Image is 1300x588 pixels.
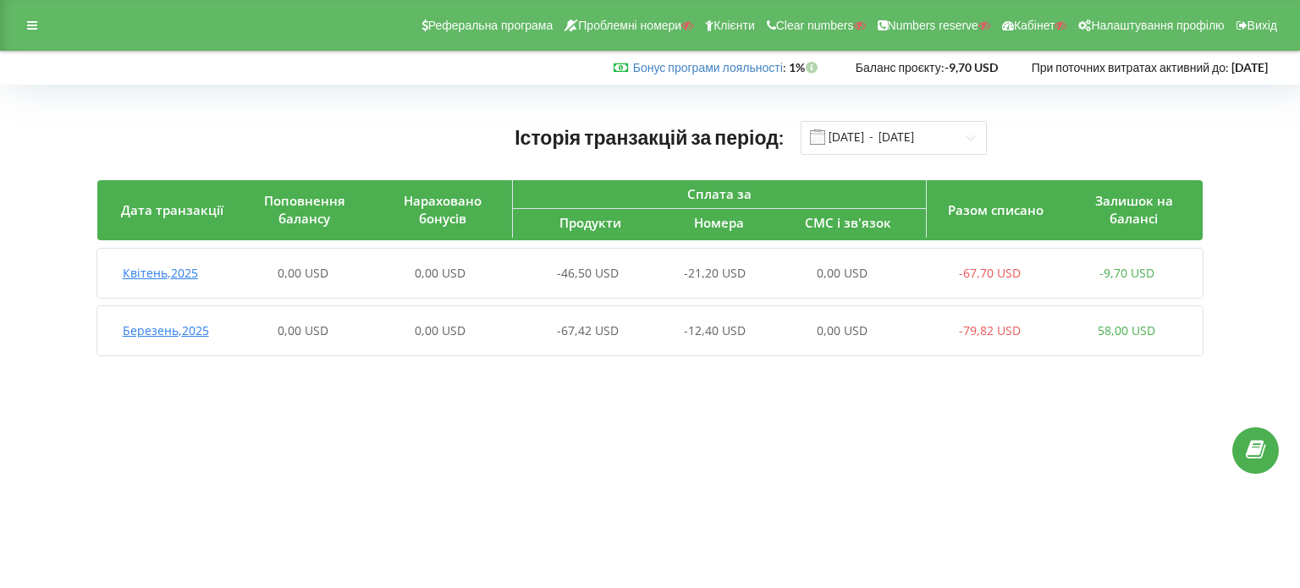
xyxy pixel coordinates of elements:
[557,265,619,281] span: -46,50 USD
[559,214,621,231] span: Продукти
[121,201,223,218] span: Дата транзакції
[713,19,755,32] span: Клієнти
[1099,265,1154,281] span: -9,70 USD
[1014,19,1055,32] span: Кабінет
[1095,192,1173,227] span: Залишок на балансі
[264,192,345,227] span: Поповнення балансу
[817,322,868,338] span: 0,00 USD
[684,322,746,338] span: -12,40 USD
[415,322,465,338] span: 0,00 USD
[428,19,554,32] span: Реферальна програма
[278,265,328,281] span: 0,00 USD
[694,214,744,231] span: Номера
[278,322,328,338] span: 0,00 USD
[789,60,822,74] strong: 1%
[817,265,868,281] span: 0,00 USD
[888,19,978,32] span: Numbers reserve
[1091,19,1224,32] span: Налаштування профілю
[959,265,1021,281] span: -67,70 USD
[633,60,783,74] a: Бонус програми лояльності
[684,265,746,281] span: -21,20 USD
[959,322,1021,338] span: -79,82 USD
[404,192,482,227] span: Нараховано бонусів
[123,322,209,338] span: Березень , 2025
[776,19,854,32] span: Clear numbers
[687,185,752,202] span: Сплата за
[1248,19,1277,32] span: Вихід
[1098,322,1155,338] span: 58,00 USD
[1231,60,1268,74] strong: [DATE]
[948,201,1044,218] span: Разом списано
[945,60,998,74] strong: -9,70 USD
[856,60,945,74] span: Баланс проєкту:
[633,60,786,74] span: :
[805,214,891,231] span: СМС і зв'язок
[578,19,681,32] span: Проблемні номери
[557,322,619,338] span: -67,42 USD
[415,265,465,281] span: 0,00 USD
[123,265,198,281] span: Квітень , 2025
[1032,60,1229,74] span: При поточних витратах активний до:
[515,125,784,149] span: Історія транзакцій за період:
